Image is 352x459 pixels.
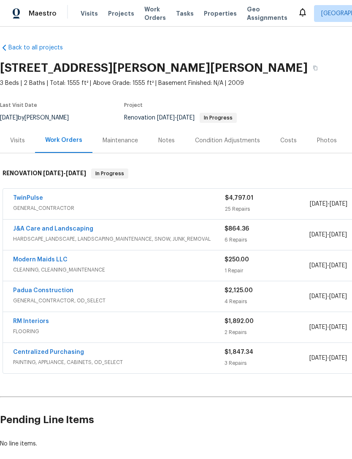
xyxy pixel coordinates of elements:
[13,204,225,212] span: GENERAL_CONTRACTOR
[13,318,49,324] a: RM Interiors
[225,297,309,306] div: 4 Repairs
[309,261,347,270] span: -
[204,9,237,18] span: Properties
[29,9,57,18] span: Maestro
[330,201,347,207] span: [DATE]
[81,9,98,18] span: Visits
[247,5,287,22] span: Geo Assignments
[225,195,253,201] span: $4,797.01
[225,328,309,337] div: 2 Repairs
[309,263,327,269] span: [DATE]
[43,170,86,176] span: -
[309,293,327,299] span: [DATE]
[225,349,253,355] span: $1,847.34
[92,169,127,178] span: In Progress
[66,170,86,176] span: [DATE]
[309,324,327,330] span: [DATE]
[309,231,347,239] span: -
[13,296,225,305] span: GENERAL_CONTRACTOR, OD_SELECT
[309,354,347,362] span: -
[225,226,249,232] span: $864.36
[225,266,309,275] div: 1 Repair
[225,359,309,367] div: 3 Repairs
[310,200,347,208] span: -
[225,318,254,324] span: $1,892.00
[108,9,134,18] span: Projects
[308,60,323,76] button: Copy Address
[225,236,309,244] div: 6 Repairs
[10,136,25,145] div: Visits
[13,226,93,232] a: J&A Care and Landscaping
[329,232,347,238] span: [DATE]
[3,168,86,179] h6: RENOVATION
[329,324,347,330] span: [DATE]
[13,195,43,201] a: TwinPulse
[280,136,297,145] div: Costs
[124,103,143,108] span: Project
[144,5,166,22] span: Work Orders
[158,136,175,145] div: Notes
[329,263,347,269] span: [DATE]
[43,170,63,176] span: [DATE]
[317,136,337,145] div: Photos
[200,115,236,120] span: In Progress
[13,257,68,263] a: Modern Maids LLC
[176,11,194,16] span: Tasks
[309,232,327,238] span: [DATE]
[225,257,249,263] span: $250.00
[225,288,253,293] span: $2,125.00
[13,358,225,367] span: PAINTING, APPLIANCE, CABINETS, OD_SELECT
[13,235,225,243] span: HARDSCAPE_LANDSCAPE, LANDSCAPING_MAINTENANCE, SNOW, JUNK_REMOVAL
[157,115,175,121] span: [DATE]
[309,292,347,301] span: -
[13,288,73,293] a: Padua Construction
[13,349,84,355] a: Centralized Purchasing
[13,266,225,274] span: CLEANING, CLEANING_MAINTENANCE
[310,201,328,207] span: [DATE]
[329,355,347,361] span: [DATE]
[13,327,225,336] span: FLOORING
[329,293,347,299] span: [DATE]
[225,205,310,213] div: 25 Repairs
[103,136,138,145] div: Maintenance
[195,136,260,145] div: Condition Adjustments
[309,323,347,331] span: -
[177,115,195,121] span: [DATE]
[309,355,327,361] span: [DATE]
[157,115,195,121] span: -
[45,136,82,144] div: Work Orders
[124,115,237,121] span: Renovation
